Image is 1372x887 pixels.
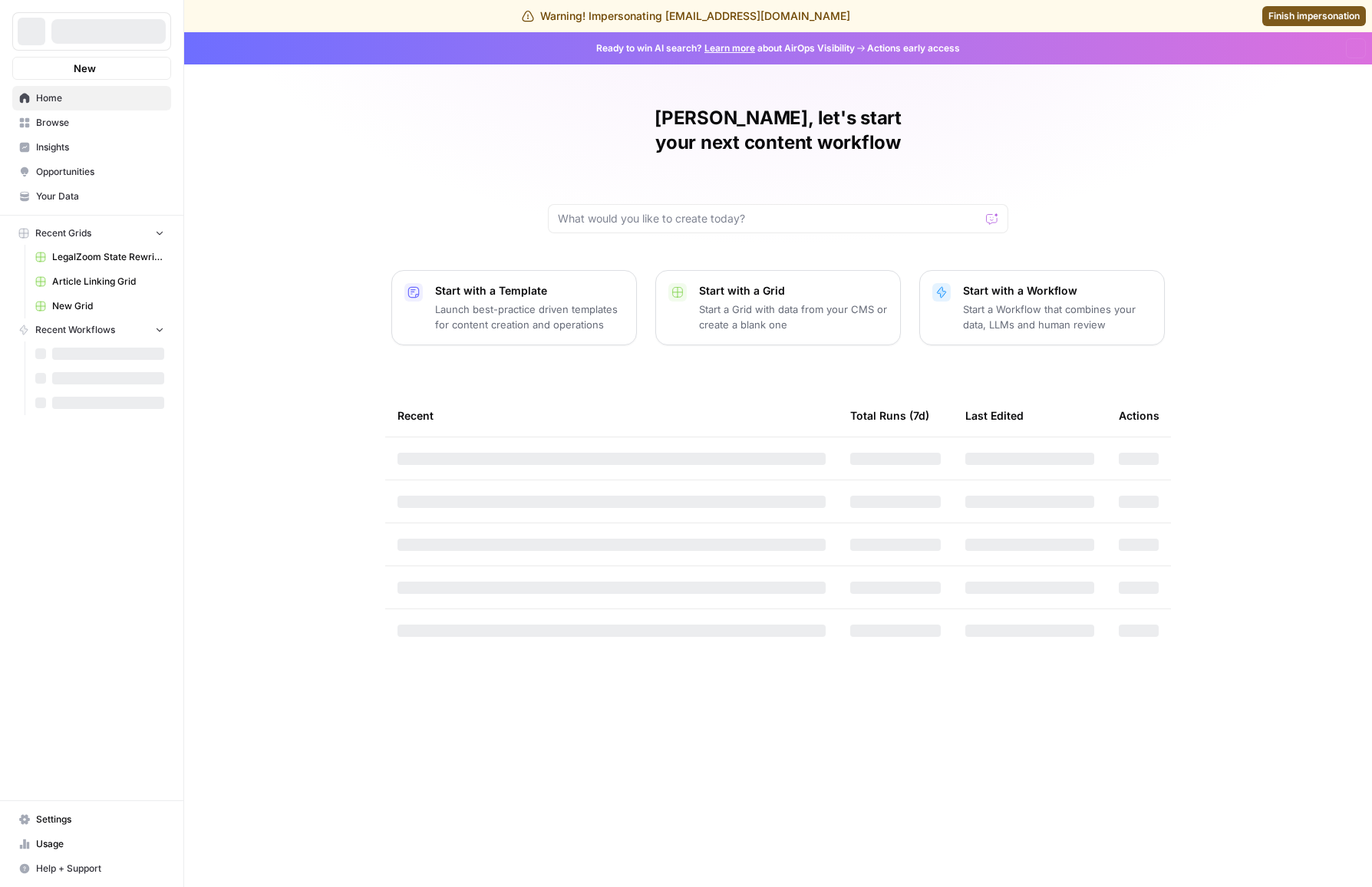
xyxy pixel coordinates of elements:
[12,318,171,341] button: Recent Workflows
[1268,9,1360,23] span: Finish impersonation
[36,91,164,105] span: Home
[655,270,901,345] button: Start with a GridStart a Grid with data from your CMS or create a blank one
[435,302,624,332] p: Launch best-practice driven templates for content creation and operations
[867,41,960,55] span: Actions early access
[28,245,171,269] a: LegalZoom State Rewrites Trust
[12,184,171,209] a: Your Data
[596,41,855,55] span: Ready to win AI search? about AirOps Visibility
[963,302,1152,332] p: Start a Workflow that combines your data, LLMs and human review
[36,140,164,154] span: Insights
[397,394,826,437] div: Recent
[36,116,164,130] span: Browse
[28,269,171,294] a: Article Linking Grid
[704,42,755,54] a: Learn more
[36,862,164,875] span: Help + Support
[919,270,1165,345] button: Start with a WorkflowStart a Workflow that combines your data, LLMs and human review
[522,8,850,24] div: Warning! Impersonating [EMAIL_ADDRESS][DOMAIN_NAME]
[52,299,164,313] span: New Grid
[52,275,164,289] span: Article Linking Grid
[36,190,164,203] span: Your Data
[850,394,929,437] div: Total Runs (7d)
[36,837,164,851] span: Usage
[36,813,164,826] span: Settings
[52,250,164,264] span: LegalZoom State Rewrites Trust
[391,270,637,345] button: Start with a TemplateLaunch best-practice driven templates for content creation and operations
[12,832,171,856] a: Usage
[12,86,171,110] a: Home
[74,61,96,76] span: New
[699,283,888,298] p: Start with a Grid
[12,110,171,135] a: Browse
[12,160,171,184] a: Opportunities
[699,302,888,332] p: Start a Grid with data from your CMS or create a blank one
[965,394,1024,437] div: Last Edited
[12,135,171,160] a: Insights
[1119,394,1159,437] div: Actions
[36,165,164,179] span: Opportunities
[12,57,171,80] button: New
[35,323,115,337] span: Recent Workflows
[558,211,980,226] input: What would you like to create today?
[963,283,1152,298] p: Start with a Workflow
[548,106,1008,155] h1: [PERSON_NAME], let's start your next content workflow
[35,226,91,240] span: Recent Grids
[28,294,171,318] a: New Grid
[435,283,624,298] p: Start with a Template
[12,807,171,832] a: Settings
[12,856,171,881] button: Help + Support
[1262,6,1366,26] a: Finish impersonation
[12,222,171,245] button: Recent Grids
